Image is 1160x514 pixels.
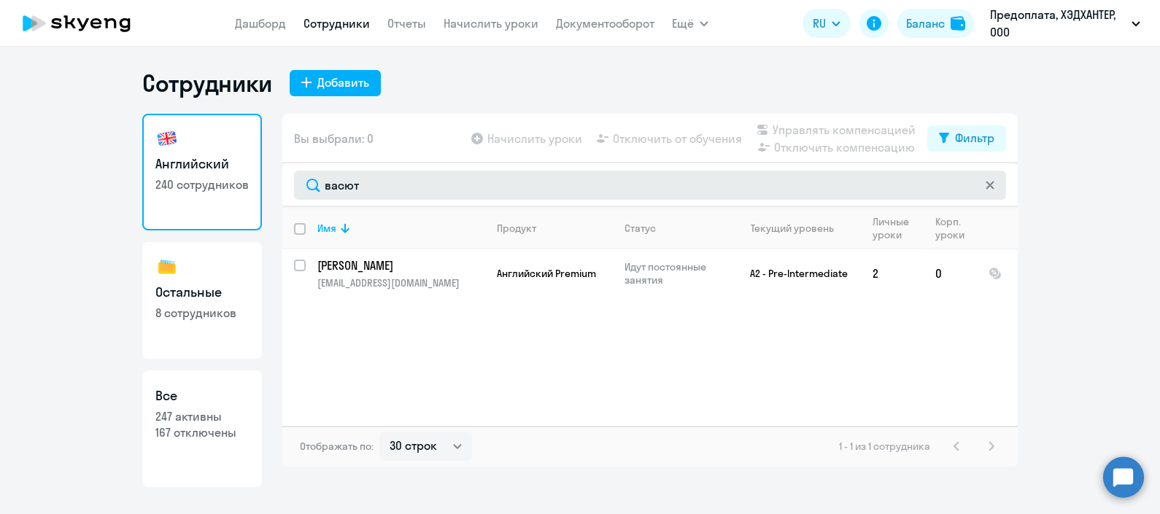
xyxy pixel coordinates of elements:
p: Предоплата, ХЭДХАНТЕР, ООО [990,6,1126,41]
a: Все247 активны167 отключены [142,370,262,487]
div: Добавить [317,74,369,91]
div: Личные уроки [873,215,923,241]
span: Английский Premium [497,267,596,280]
button: Ещё [672,9,708,38]
div: Текущий уровень [737,222,860,235]
a: Английский240 сотрудников [142,114,262,230]
button: Предоплата, ХЭДХАНТЕР, ООО [983,6,1148,41]
p: 247 активны [155,408,249,424]
p: 240 сотрудников [155,176,249,192]
a: Документооборот [556,16,654,31]
div: Статус [625,222,724,235]
img: others [155,255,179,279]
button: Добавить [290,70,381,96]
input: Поиск по имени, email, продукту или статусу [294,171,1006,200]
h3: Остальные [155,283,249,302]
h3: Английский [155,155,249,174]
p: [EMAIL_ADDRESS][DOMAIN_NAME] [317,276,484,289]
div: Статус [625,222,656,235]
span: RU [813,15,826,32]
a: Дашборд [235,16,286,31]
a: Сотрудники [303,16,370,31]
div: Текущий уровень [751,222,834,235]
span: Отображать по: [300,440,374,453]
p: 8 сотрудников [155,305,249,321]
h1: Сотрудники [142,69,272,98]
a: Остальные8 сотрудников [142,242,262,359]
div: Корп. уроки [935,215,976,241]
div: Личные уроки [873,215,913,241]
div: Корп. уроки [935,215,967,241]
td: 2 [861,249,924,297]
h3: Все [155,386,249,405]
p: 167 отключены [155,424,249,440]
img: english [155,127,179,150]
a: Начислить уроки [444,16,538,31]
span: 1 - 1 из 1 сотрудника [839,440,930,453]
span: Ещё [672,15,694,32]
p: Идут постоянные занятия [625,260,724,287]
span: Вы выбрали: 0 [294,130,374,147]
p: [PERSON_NAME] [317,257,482,273]
img: balance [951,16,965,31]
div: Продукт [497,222,536,235]
a: Отчеты [387,16,426,31]
div: Фильтр [955,129,994,147]
div: Имя [317,222,484,235]
div: Баланс [906,15,945,32]
td: A2 - Pre-Intermediate [725,249,861,297]
td: 0 [924,249,977,297]
a: [PERSON_NAME] [317,257,484,273]
button: RU [803,9,851,38]
div: Имя [317,222,336,235]
div: Продукт [497,222,612,235]
button: Балансbalance [897,9,974,38]
button: Фильтр [927,125,1006,152]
